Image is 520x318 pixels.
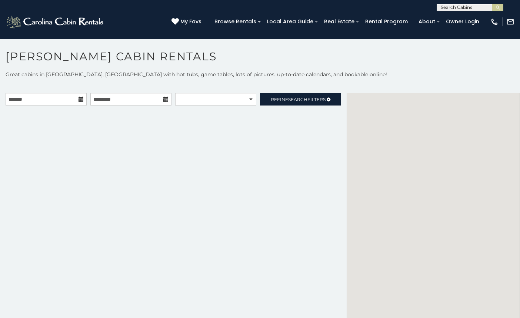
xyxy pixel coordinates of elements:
[506,18,514,26] img: mail-regular-white.png
[171,18,203,26] a: My Favs
[361,16,411,27] a: Rental Program
[260,93,341,106] a: RefineSearchFilters
[271,97,326,102] span: Refine Filters
[415,16,439,27] a: About
[442,16,483,27] a: Owner Login
[211,16,260,27] a: Browse Rentals
[6,14,106,29] img: White-1-2.png
[320,16,358,27] a: Real Estate
[263,16,317,27] a: Local Area Guide
[180,18,201,26] span: My Favs
[288,97,307,102] span: Search
[490,18,499,26] img: phone-regular-white.png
